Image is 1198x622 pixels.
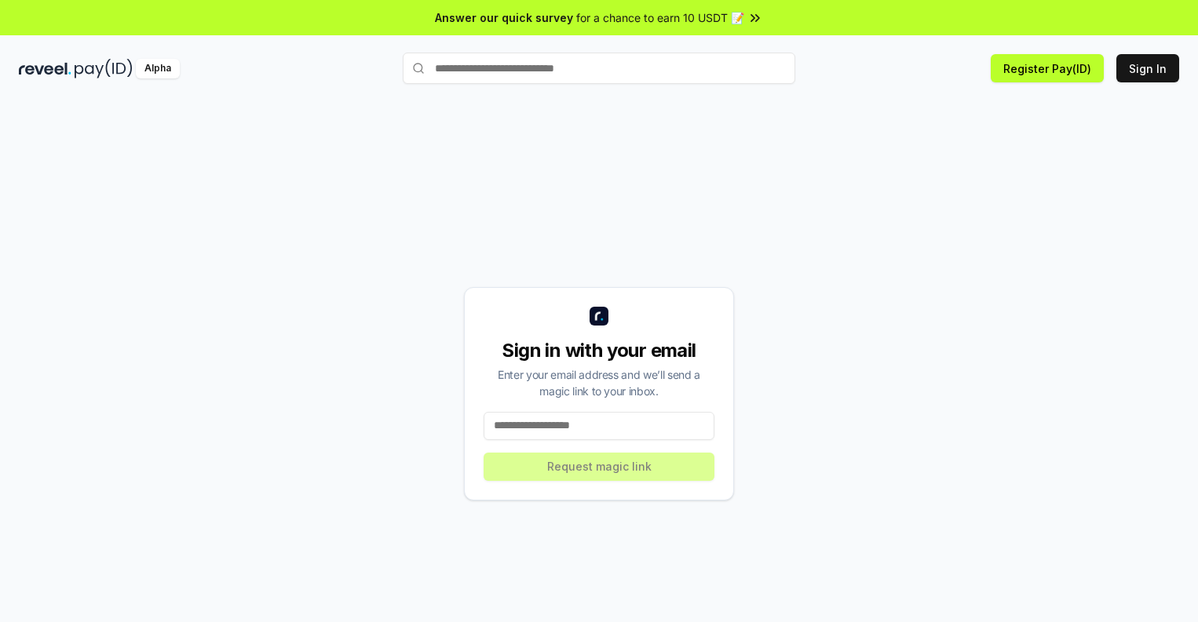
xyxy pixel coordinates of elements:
div: Sign in with your email [484,338,714,363]
button: Register Pay(ID) [991,54,1104,82]
img: logo_small [590,307,608,326]
span: Answer our quick survey [435,9,573,26]
img: pay_id [75,59,133,78]
button: Sign In [1116,54,1179,82]
div: Enter your email address and we’ll send a magic link to your inbox. [484,366,714,399]
span: for a chance to earn 10 USDT 📝 [576,9,744,26]
img: reveel_dark [19,59,71,78]
div: Alpha [136,59,180,78]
